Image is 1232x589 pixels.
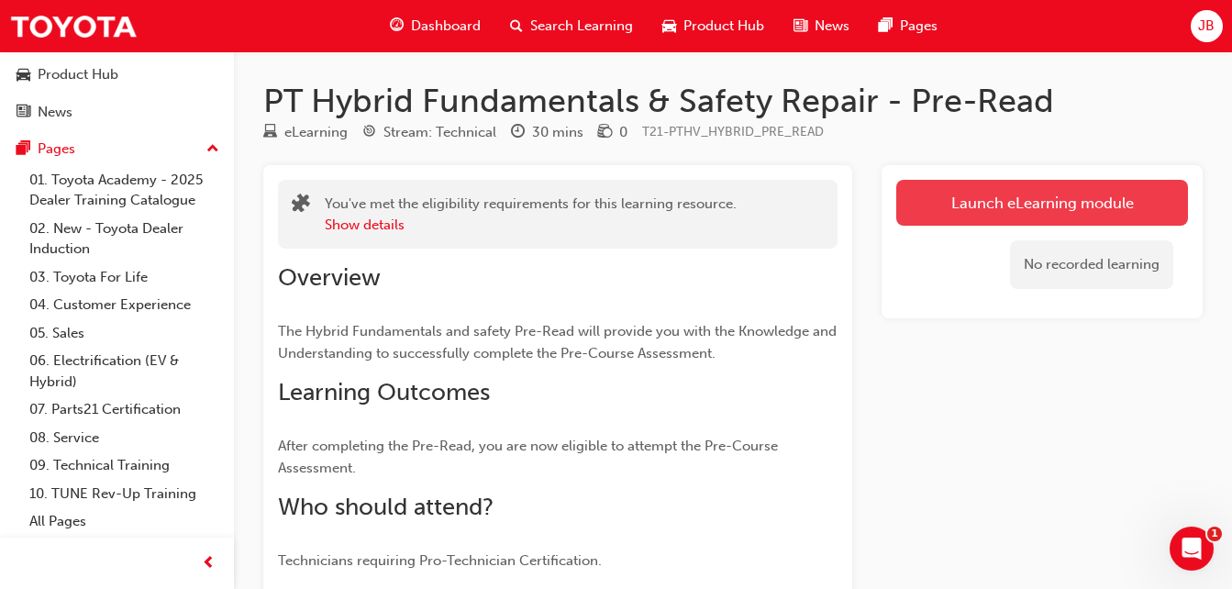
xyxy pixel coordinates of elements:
span: Pages [900,16,938,37]
a: All Pages [22,507,227,536]
span: news-icon [794,15,807,38]
div: eLearning [284,122,348,143]
span: 1 [1207,527,1222,541]
a: News [7,95,227,129]
div: You've met the eligibility requirements for this learning resource. [325,194,737,235]
span: JB [1198,16,1215,37]
span: Learning Outcomes [278,378,490,406]
button: Show details [325,215,405,236]
span: car-icon [662,15,676,38]
a: 04. Customer Experience [22,291,227,319]
div: Stream [362,121,496,144]
a: 06. Electrification (EV & Hybrid) [22,347,227,395]
a: 02. New - Toyota Dealer Induction [22,215,227,263]
span: Who should attend? [278,493,494,521]
a: 03. Toyota For Life [22,263,227,292]
button: Pages [7,132,227,166]
a: news-iconNews [779,7,864,45]
a: 08. Service [22,424,227,452]
a: Launch eLearning module [896,180,1188,226]
a: car-iconProduct Hub [648,7,779,45]
div: 30 mins [532,122,583,143]
span: target-icon [362,125,376,141]
span: After completing the Pre-Read, you are now eligible to attempt the Pre-Course Assessment. [278,438,782,476]
span: pages-icon [17,141,30,158]
a: 10. TUNE Rev-Up Training [22,480,227,508]
span: money-icon [598,125,612,141]
a: 07. Parts21 Certification [22,395,227,424]
span: The Hybrid Fundamentals and safety Pre-Read will provide you with the Knowledge and Understanding... [278,323,840,361]
span: Overview [278,263,381,292]
div: Type [263,121,348,144]
a: pages-iconPages [864,7,952,45]
span: news-icon [17,105,30,121]
span: prev-icon [202,552,216,575]
span: Product Hub [683,16,764,37]
div: News [38,102,72,123]
div: Pages [38,139,75,160]
span: Learning resource code [642,124,824,139]
a: search-iconSearch Learning [495,7,648,45]
span: guage-icon [390,15,404,38]
div: 0 [619,122,627,143]
span: car-icon [17,67,30,83]
span: search-icon [510,15,523,38]
a: Product Hub [7,58,227,92]
button: JB [1191,10,1223,42]
iframe: Intercom live chat [1170,527,1214,571]
a: 01. Toyota Academy - 2025 Dealer Training Catalogue [22,166,227,215]
div: Stream: Technical [383,122,496,143]
img: Trak [9,6,138,47]
h1: PT Hybrid Fundamentals & Safety Repair - Pre-Read [263,81,1203,121]
span: Search Learning [530,16,633,37]
div: No recorded learning [1010,240,1173,289]
span: puzzle-icon [292,195,310,217]
div: Price [598,121,627,144]
span: learningResourceType_ELEARNING-icon [263,125,277,141]
span: clock-icon [511,125,525,141]
span: Technicians requiring Pro-Technician Certification. [278,552,602,569]
div: Duration [511,121,583,144]
span: News [815,16,849,37]
a: 09. Technical Training [22,451,227,480]
a: 05. Sales [22,319,227,348]
span: Dashboard [411,16,481,37]
div: Product Hub [38,64,118,85]
span: pages-icon [879,15,893,38]
a: guage-iconDashboard [375,7,495,45]
span: up-icon [206,138,219,161]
